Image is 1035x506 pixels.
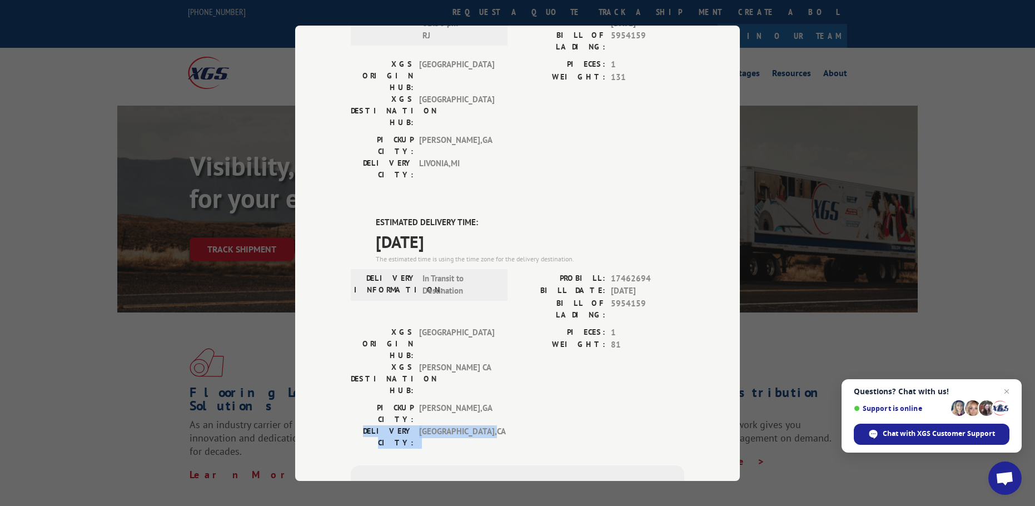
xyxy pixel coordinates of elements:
span: 5954159 [611,297,684,320]
label: XGS ORIGIN HUB: [351,58,414,93]
span: 81 [611,339,684,351]
label: DELIVERY INFORMATION: [354,4,417,42]
label: PICKUP CITY: [351,401,414,425]
span: 1 [611,326,684,339]
span: [PERSON_NAME] , GA [419,134,494,157]
span: [GEOGRAPHIC_DATA] [419,58,494,93]
span: [DATE] [611,285,684,297]
label: PIECES: [517,58,605,71]
span: Chat with XGS Customer Support [883,429,995,439]
span: In Transit to Destination [422,272,497,297]
label: BILL DATE: [517,285,605,297]
label: XGS ORIGIN HUB: [351,326,414,361]
label: BILL OF LADING: [517,29,605,53]
span: LIVONIA , MI [419,157,494,181]
label: PIECES: [517,326,605,339]
span: 5954159 [611,29,684,53]
span: [PERSON_NAME] CA [419,361,494,396]
span: 17462694 [611,272,684,285]
label: PROBILL: [517,272,605,285]
span: [GEOGRAPHIC_DATA] , CA [419,425,494,448]
span: 1 [611,58,684,71]
label: XGS DESTINATION HUB: [351,361,414,396]
span: [DATE] 02:50 pm RJ [422,4,497,42]
label: ESTIMATED DELIVERY TIME: [376,216,684,229]
label: DELIVERY CITY: [351,425,414,448]
span: [GEOGRAPHIC_DATA] [419,93,494,128]
label: DELIVERY CITY: [351,157,414,181]
a: Open chat [988,462,1022,495]
span: [PERSON_NAME] , GA [419,401,494,425]
span: Chat with XGS Customer Support [854,424,1009,445]
label: DELIVERY INFORMATION: [354,272,417,297]
div: The estimated time is using the time zone for the delivery destination. [376,254,684,264]
label: WEIGHT: [517,71,605,83]
span: 131 [611,71,684,83]
span: [GEOGRAPHIC_DATA] [419,326,494,361]
label: XGS DESTINATION HUB: [351,93,414,128]
span: [DATE] [376,229,684,254]
label: PICKUP CITY: [351,134,414,157]
div: Subscribe to alerts [364,478,671,494]
label: BILL OF LADING: [517,297,605,320]
span: Support is online [854,404,947,413]
label: WEIGHT: [517,339,605,351]
span: Questions? Chat with us! [854,387,1009,396]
